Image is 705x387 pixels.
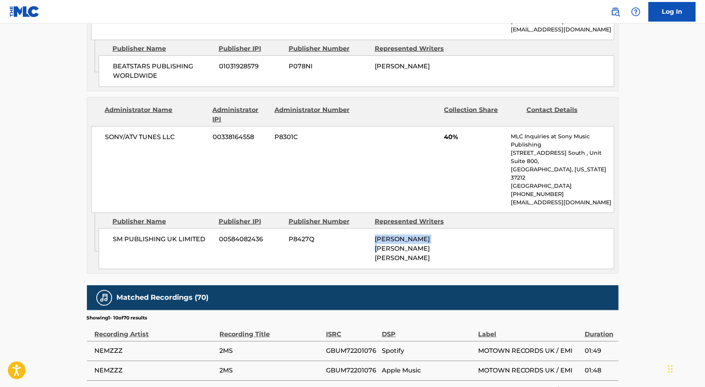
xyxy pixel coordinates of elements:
[112,217,213,226] div: Publisher Name
[219,217,283,226] div: Publisher IPI
[382,321,474,339] div: DSP
[219,62,283,71] span: 01031928579
[375,62,430,70] span: [PERSON_NAME]
[9,6,40,17] img: MLC Logo
[444,132,505,142] span: 40%
[219,235,283,244] span: 00584082436
[274,105,351,124] div: Administrator Number
[113,62,213,81] span: BEATSTARS PUBLISHING WORLDWIDE
[478,346,580,356] span: MOTOWN RECORDS UK / EMI
[611,7,620,17] img: search
[511,165,613,182] p: [GEOGRAPHIC_DATA], [US_STATE] 37212
[95,366,216,375] span: NEMZZZ
[585,366,615,375] span: 01:48
[105,105,207,124] div: Administrator Name
[289,235,369,244] span: P8427Q
[105,132,207,142] span: SONY/ATV TUNES LLC
[87,314,147,321] p: Showing 1 - 10 of 70 results
[274,132,351,142] span: P8301C
[220,366,322,375] span: 2MS
[511,132,613,149] p: MLC Inquiries at Sony Music Publishing
[375,235,430,262] span: [PERSON_NAME] [PERSON_NAME] [PERSON_NAME]
[220,321,322,339] div: Recording Title
[213,105,269,124] div: Administrator IPI
[326,366,378,375] span: GBUM72201076
[289,62,369,71] span: P078NI
[289,217,369,226] div: Publisher Number
[511,190,613,198] p: [PHONE_NUMBER]
[326,321,378,339] div: ISRC
[220,346,322,356] span: 2MS
[382,346,474,356] span: Spotify
[375,217,455,226] div: Represented Writers
[628,4,644,20] div: Help
[526,105,603,124] div: Contact Details
[99,293,109,303] img: Matched Recordings
[478,366,580,375] span: MOTOWN RECORDS UK / EMI
[117,293,209,302] h5: Matched Recordings (70)
[213,132,269,142] span: 00338164558
[95,346,216,356] span: NEMZZZ
[113,235,213,244] span: SM PUBLISHING UK LIMITED
[382,366,474,375] span: Apple Music
[511,198,613,207] p: [EMAIL_ADDRESS][DOMAIN_NAME]
[219,44,283,53] div: Publisher IPI
[478,321,580,339] div: Label
[585,321,615,339] div: Duration
[666,349,705,387] iframe: Chat Widget
[444,105,520,124] div: Collection Share
[511,149,613,165] p: [STREET_ADDRESS] South , Unit Suite 800,
[648,2,696,22] a: Log In
[289,44,369,53] div: Publisher Number
[631,7,641,17] img: help
[511,26,613,34] p: [EMAIL_ADDRESS][DOMAIN_NAME]
[95,321,216,339] div: Recording Artist
[326,346,378,356] span: GBUM72201076
[112,44,213,53] div: Publisher Name
[375,44,455,53] div: Represented Writers
[511,182,613,190] p: [GEOGRAPHIC_DATA]
[668,357,673,381] div: Drag
[585,346,615,356] span: 01:49
[607,4,623,20] a: Public Search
